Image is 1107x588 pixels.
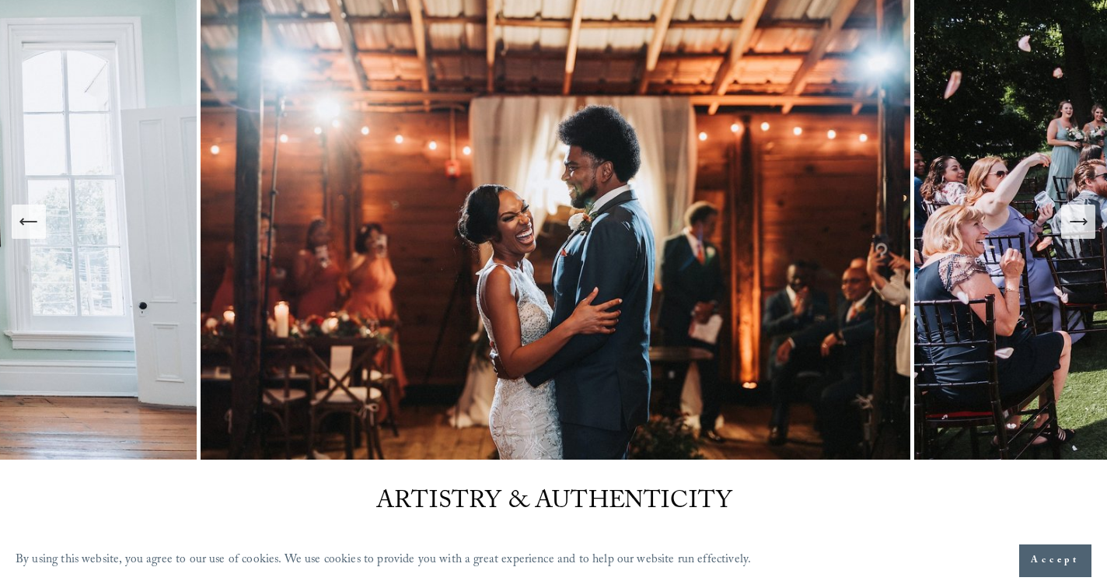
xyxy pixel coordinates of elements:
[12,205,46,239] button: Previous Slide
[376,483,732,524] span: ARTISTRY & AUTHENTICITY
[1019,544,1091,577] button: Accept
[16,549,751,573] p: By using this website, you agree to our use of cookies. We use cookies to provide you with a grea...
[421,531,685,546] em: Raleigh Wedding Photographer - Availible for Travel
[1061,205,1095,239] button: Next Slide
[1031,553,1080,569] span: Accept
